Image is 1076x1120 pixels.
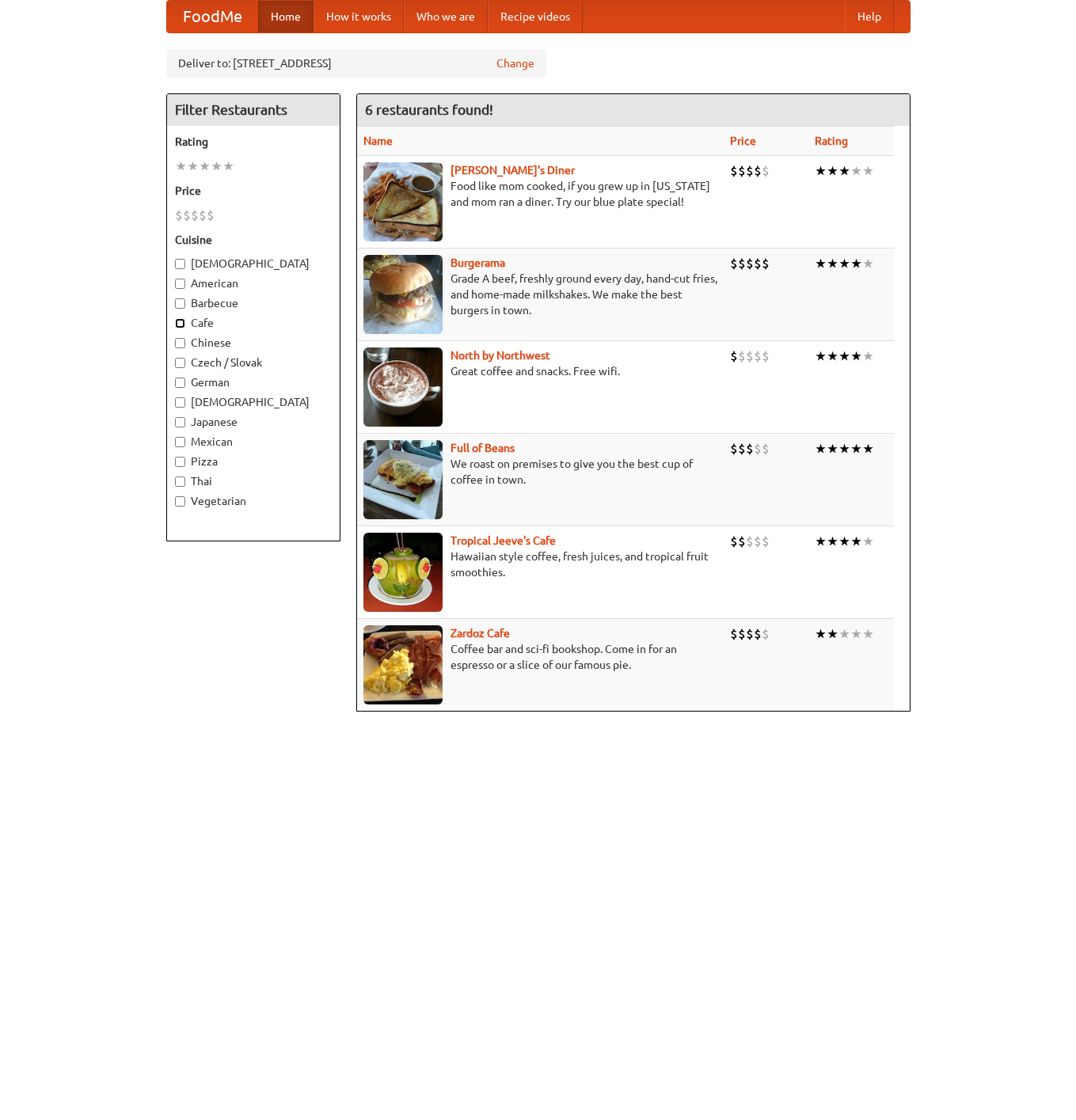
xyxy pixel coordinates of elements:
[175,397,185,408] input: [DEMOGRAPHIC_DATA]
[827,162,838,180] li: ★
[730,440,738,457] li: $
[815,625,827,643] li: ★
[862,255,874,272] li: ★
[838,533,850,550] li: ★
[175,207,183,224] li: $
[363,178,717,210] p: Food like mom cooked, if you grew up in [US_STATE] and mom ran a diner. Try our blue plate special!
[175,232,332,248] h5: Cuisine
[167,94,340,126] h4: Filter Restaurants
[175,358,185,368] input: Czech / Slovak
[363,533,443,612] img: jeeves.jpg
[827,255,838,272] li: ★
[175,318,185,328] input: Cafe
[175,417,185,427] input: Japanese
[451,627,510,640] a: Zardoz Cafe
[363,549,717,580] p: Hawaiian style coffee, fresh juices, and tropical fruit smoothies.
[451,164,575,177] a: [PERSON_NAME]'s Diner
[363,162,443,241] img: sallys.jpg
[175,338,185,348] input: Chinese
[850,440,862,457] li: ★
[746,255,754,272] li: $
[850,255,862,272] li: ★
[175,256,332,271] label: [DEMOGRAPHIC_DATA]
[175,158,187,175] li: ★
[730,162,738,180] li: $
[746,440,754,457] li: $
[175,378,185,388] input: German
[838,255,850,272] li: ★
[838,162,850,180] li: ★
[175,473,332,489] label: Thai
[815,135,848,147] a: Rating
[187,158,199,175] li: ★
[862,440,874,457] li: ★
[314,1,404,32] a: How it works
[363,271,717,318] p: Grade A beef, freshly ground every day, hand-cut fries, and home-made milkshakes. We make the bes...
[363,347,443,427] img: north.jpg
[175,298,185,309] input: Barbecue
[850,625,862,643] li: ★
[754,162,762,180] li: $
[746,533,754,550] li: $
[175,476,185,487] input: Thai
[730,625,738,643] li: $
[754,533,762,550] li: $
[845,1,894,32] a: Help
[451,442,515,454] a: Full of Beans
[827,347,838,365] li: ★
[838,440,850,457] li: ★
[451,534,556,547] b: Tropical Jeeve's Cafe
[363,456,717,488] p: We roast on premises to give you the best cup of coffee in town.
[738,440,746,457] li: $
[815,440,827,457] li: ★
[363,625,443,704] img: zardoz.jpg
[815,347,827,365] li: ★
[815,533,827,550] li: ★
[850,533,862,550] li: ★
[827,440,838,457] li: ★
[404,1,488,32] a: Who we are
[363,641,717,673] p: Coffee bar and sci-fi bookshop. Come in for an espresso or a slice of our famous pie.
[738,162,746,180] li: $
[363,135,393,147] a: Name
[363,255,443,334] img: burgerama.jpg
[827,533,838,550] li: ★
[175,434,332,450] label: Mexican
[451,349,550,362] a: North by Northwest
[815,162,827,180] li: ★
[175,279,185,289] input: American
[175,496,185,507] input: Vegetarian
[754,255,762,272] li: $
[762,162,770,180] li: $
[862,347,874,365] li: ★
[222,158,234,175] li: ★
[175,454,332,469] label: Pizza
[175,414,332,430] label: Japanese
[363,363,717,379] p: Great coffee and snacks. Free wifi.
[762,625,770,643] li: $
[175,315,332,331] label: Cafe
[746,162,754,180] li: $
[738,625,746,643] li: $
[746,625,754,643] li: $
[175,437,185,447] input: Mexican
[488,1,583,32] a: Recipe videos
[175,493,332,509] label: Vegetarian
[762,533,770,550] li: $
[191,207,199,224] li: $
[175,259,185,269] input: [DEMOGRAPHIC_DATA]
[175,394,332,410] label: [DEMOGRAPHIC_DATA]
[211,158,222,175] li: ★
[496,55,534,71] a: Change
[175,275,332,291] label: American
[175,355,332,370] label: Czech / Slovak
[862,533,874,550] li: ★
[730,347,738,365] li: $
[451,256,505,269] b: Burgerama
[815,255,827,272] li: ★
[738,533,746,550] li: $
[175,457,185,467] input: Pizza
